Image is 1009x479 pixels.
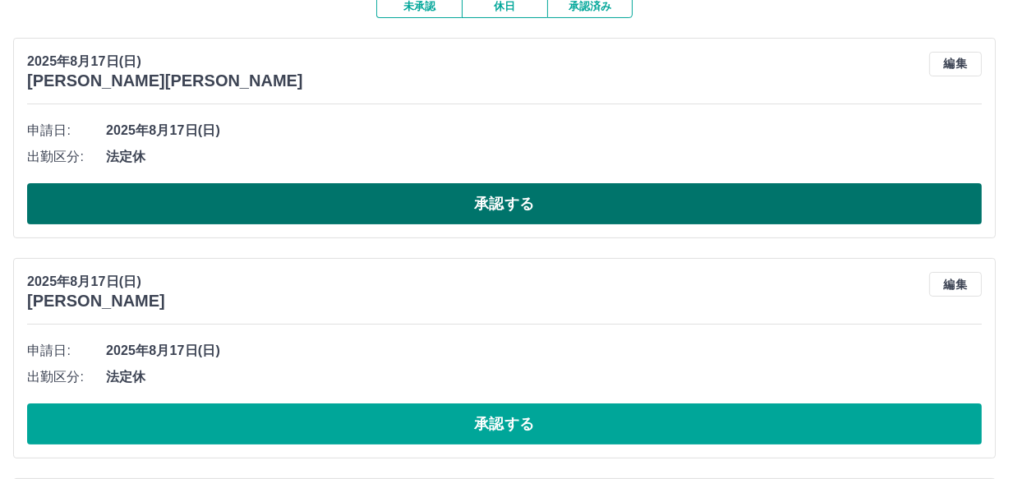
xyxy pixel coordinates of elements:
span: 申請日: [27,121,106,140]
button: 承認する [27,183,982,224]
p: 2025年8月17日(日) [27,272,165,292]
span: 法定休 [106,147,982,167]
span: 法定休 [106,367,982,387]
span: 申請日: [27,341,106,361]
span: 2025年8月17日(日) [106,341,982,361]
button: 承認する [27,403,982,444]
h3: [PERSON_NAME] [27,292,165,311]
button: 編集 [929,272,982,297]
button: 編集 [929,52,982,76]
span: 2025年8月17日(日) [106,121,982,140]
h3: [PERSON_NAME][PERSON_NAME] [27,71,303,90]
p: 2025年8月17日(日) [27,52,303,71]
span: 出勤区分: [27,147,106,167]
span: 出勤区分: [27,367,106,387]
